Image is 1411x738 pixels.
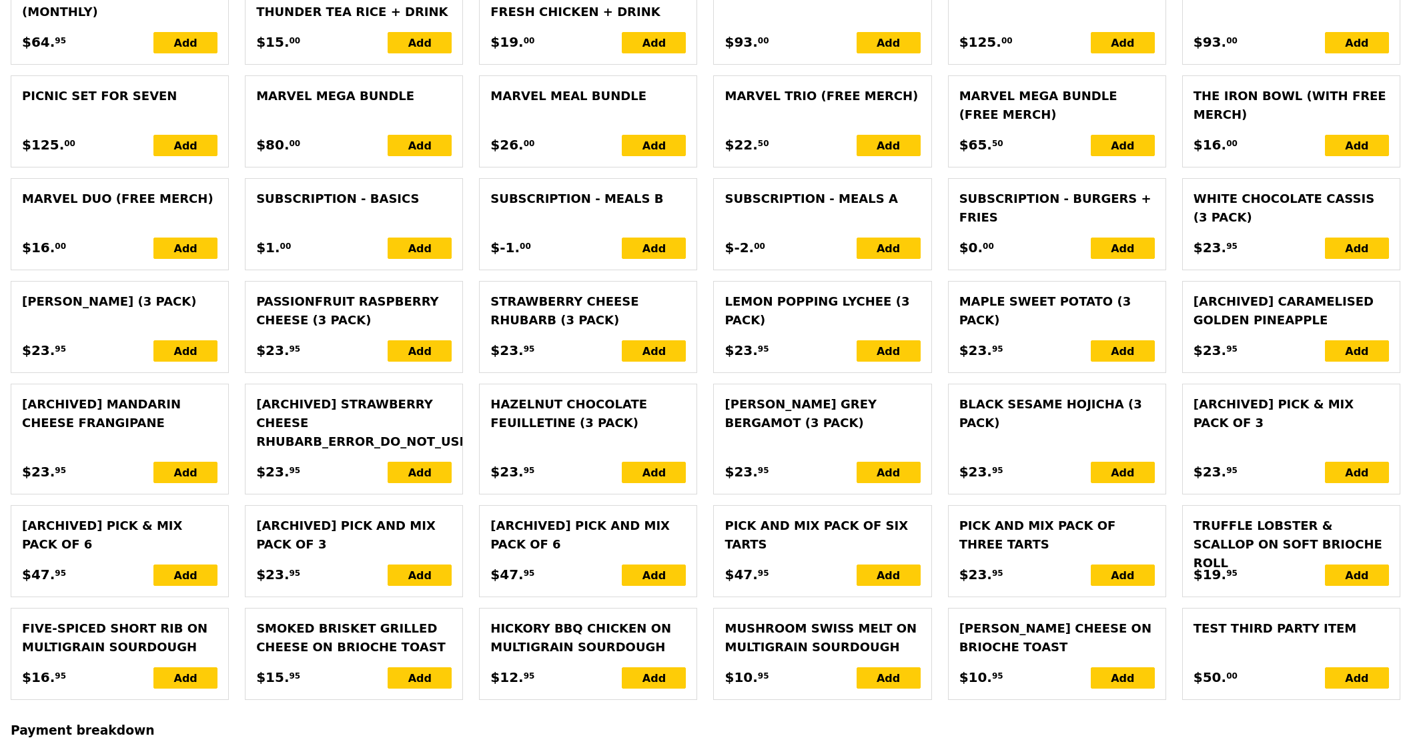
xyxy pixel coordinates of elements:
span: 00 [290,35,301,46]
div: Add [388,32,452,53]
div: Five‑spiced Short Rib on Multigrain Sourdough [22,619,217,657]
div: Add [622,565,686,586]
span: 95 [290,465,301,476]
span: 00 [1226,671,1238,681]
div: [Archived] Strawberry Cheese Rhubarb_error_do_not_use [256,395,452,451]
div: Add [1325,340,1389,362]
div: Add [622,340,686,362]
div: [Archived] Caramelised Golden Pineapple [1194,292,1389,330]
span: $23. [22,340,55,360]
span: 95 [290,671,301,681]
span: 00 [280,241,292,252]
span: 50 [992,138,1003,149]
div: Add [1325,135,1389,156]
span: $16. [22,238,55,258]
span: $19. [490,32,523,52]
span: $16. [22,667,55,687]
span: 95 [758,568,769,579]
div: Add [153,135,217,156]
span: 00 [758,35,769,46]
span: $47. [490,565,523,585]
div: Add [153,667,217,689]
span: 95 [758,344,769,354]
div: Pick and mix pack of three tarts [959,516,1155,554]
span: $23. [959,462,992,482]
div: Add [857,565,921,586]
span: $23. [1194,340,1226,360]
div: Marvel Trio (Free merch) [725,87,920,105]
div: Hickory BBQ Chicken on Multigrain Sourdough [490,619,686,657]
span: $19. [1194,565,1226,585]
div: [Archived] Pick and mix pack of 3 [256,516,452,554]
span: $125. [959,32,1001,52]
span: $23. [490,340,523,360]
span: 95 [1226,241,1238,252]
div: Marvel Meal Bundle [490,87,686,105]
span: $10. [959,667,992,687]
div: Add [857,340,921,362]
div: Add [388,462,452,483]
span: $50. [1194,667,1226,687]
span: 95 [992,671,1003,681]
span: $23. [1194,238,1226,258]
span: $93. [725,32,757,52]
span: 95 [1226,568,1238,579]
div: Add [1091,340,1155,362]
div: Add [153,238,217,259]
div: Smoked Brisket Grilled Cheese on Brioche Toast [256,619,452,657]
span: 95 [992,568,1003,579]
span: 95 [992,344,1003,354]
div: Add [1091,565,1155,586]
div: The Iron Bowl (with free merch) [1194,87,1389,124]
span: $15. [256,32,289,52]
span: $12. [490,667,523,687]
div: Subscription - Burgers + Fries [959,190,1155,227]
div: Marvel Duo (Free merch) [22,190,217,208]
div: Lemon Popping Lychee (3 pack) [725,292,920,330]
div: Passionfruit Raspberry Cheese (3 pack) [256,292,452,330]
div: Add [1091,238,1155,259]
span: 95 [524,344,535,354]
div: Black Sesame Hojicha (3 pack) [959,395,1155,432]
span: $23. [1194,462,1226,482]
div: Test third party item [1194,619,1389,638]
div: Add [153,32,217,53]
span: 95 [55,35,66,46]
div: Add [622,32,686,53]
div: Pick and mix pack of six tarts [725,516,920,554]
div: Add [857,462,921,483]
div: Maple Sweet Potato (3 pack) [959,292,1155,330]
div: Add [1091,32,1155,53]
div: Add [1325,565,1389,586]
span: 95 [992,465,1003,476]
div: Add [1091,462,1155,483]
span: 95 [55,344,66,354]
div: Subscription - Basics [256,190,452,208]
span: $23. [256,340,289,360]
div: Add [857,32,921,53]
span: $47. [22,565,55,585]
span: 95 [55,465,66,476]
span: $125. [22,135,64,155]
span: $23. [256,565,289,585]
span: $15. [256,667,289,687]
div: Subscription - Meals A [725,190,920,208]
div: Add [622,135,686,156]
span: 95 [758,671,769,681]
div: [PERSON_NAME] Grey Bergamot (3 pack) [725,395,920,432]
div: [Archived] Pick & mix pack of 6 [22,516,217,554]
span: $16. [1194,135,1226,155]
div: Add [388,340,452,362]
span: 50 [758,138,769,149]
span: $64. [22,32,55,52]
div: Add [622,238,686,259]
span: 95 [524,568,535,579]
span: 00 [754,241,765,252]
div: Add [857,667,921,689]
span: 00 [983,241,994,252]
span: 00 [55,241,66,252]
div: Hazelnut Chocolate Feuilletine (3 pack) [490,395,686,432]
div: Subscription - Meals B [490,190,686,208]
h3: Payment breakdown [11,723,1400,737]
span: 00 [524,35,535,46]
